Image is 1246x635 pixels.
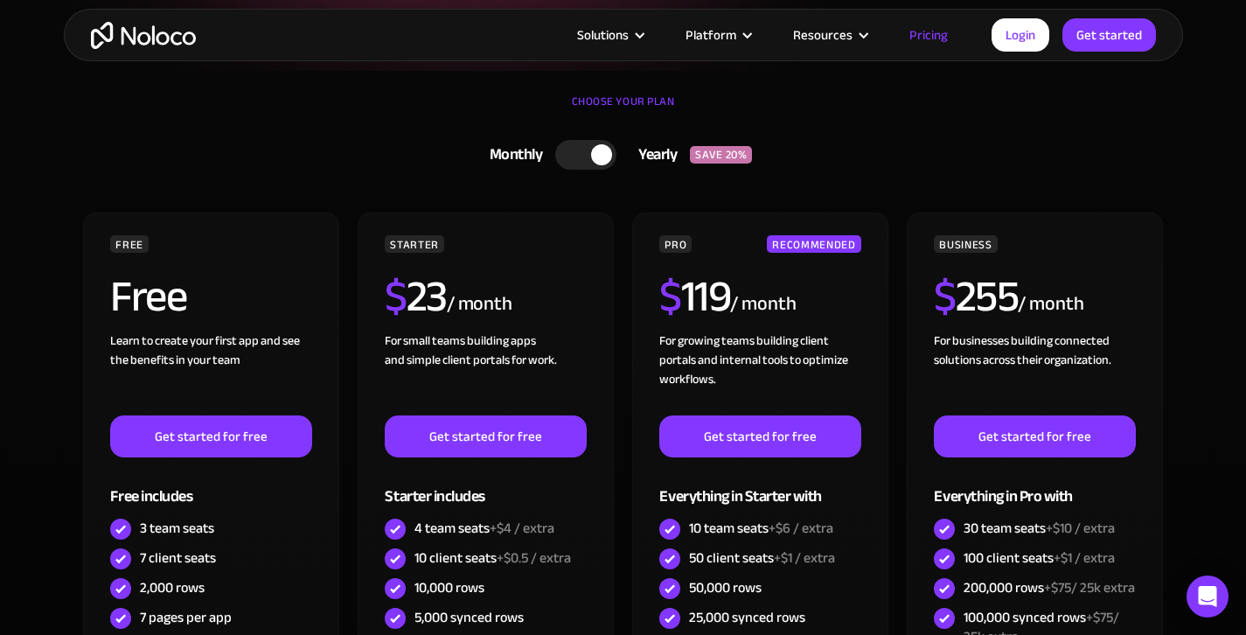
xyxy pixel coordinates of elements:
[689,608,805,627] div: 25,000 synced rows
[934,235,997,253] div: BUSINESS
[767,235,860,253] div: RECOMMENDED
[577,24,629,46] div: Solutions
[1054,545,1115,571] span: +$1 / extra
[934,255,956,338] span: $
[140,608,232,627] div: 7 pages per app
[689,519,833,538] div: 10 team seats
[934,415,1135,457] a: Get started for free
[140,519,214,538] div: 3 team seats
[385,235,443,253] div: STARTER
[934,457,1135,514] div: Everything in Pro with
[774,545,835,571] span: +$1 / extra
[1046,515,1115,541] span: +$10 / extra
[385,331,586,415] div: For small teams building apps and simple client portals for work. ‍
[447,290,512,318] div: / month
[140,578,205,597] div: 2,000 rows
[934,275,1018,318] h2: 255
[659,415,860,457] a: Get started for free
[385,457,586,514] div: Starter includes
[385,255,407,338] span: $
[659,457,860,514] div: Everything in Starter with
[771,24,888,46] div: Resources
[964,548,1115,568] div: 100 client seats
[659,331,860,415] div: For growing teams building client portals and internal tools to optimize workflows.
[992,18,1049,52] a: Login
[934,331,1135,415] div: For businesses building connected solutions across their organization. ‍
[888,24,970,46] a: Pricing
[1187,576,1229,618] div: Open Intercom Messenger
[110,235,149,253] div: FREE
[110,415,311,457] a: Get started for free
[110,457,311,514] div: Free includes
[490,515,554,541] span: +$4 / extra
[690,146,752,164] div: SAVE 20%
[689,548,835,568] div: 50 client seats
[414,578,484,597] div: 10,000 rows
[497,545,571,571] span: +$0.5 / extra
[468,142,556,168] div: Monthly
[659,235,692,253] div: PRO
[664,24,771,46] div: Platform
[81,88,1166,132] div: CHOOSE YOUR PLAN
[964,578,1135,597] div: 200,000 rows
[414,608,524,627] div: 5,000 synced rows
[91,22,196,49] a: home
[964,519,1115,538] div: 30 team seats
[414,548,571,568] div: 10 client seats
[110,275,186,318] h2: Free
[616,142,690,168] div: Yearly
[769,515,833,541] span: +$6 / extra
[1062,18,1156,52] a: Get started
[689,578,762,597] div: 50,000 rows
[659,255,681,338] span: $
[110,331,311,415] div: Learn to create your first app and see the benefits in your team ‍
[793,24,853,46] div: Resources
[1044,575,1135,601] span: +$75/ 25k extra
[414,519,554,538] div: 4 team seats
[1018,290,1083,318] div: / month
[730,290,796,318] div: / month
[686,24,736,46] div: Platform
[659,275,730,318] h2: 119
[385,275,447,318] h2: 23
[385,415,586,457] a: Get started for free
[555,24,664,46] div: Solutions
[140,548,216,568] div: 7 client seats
